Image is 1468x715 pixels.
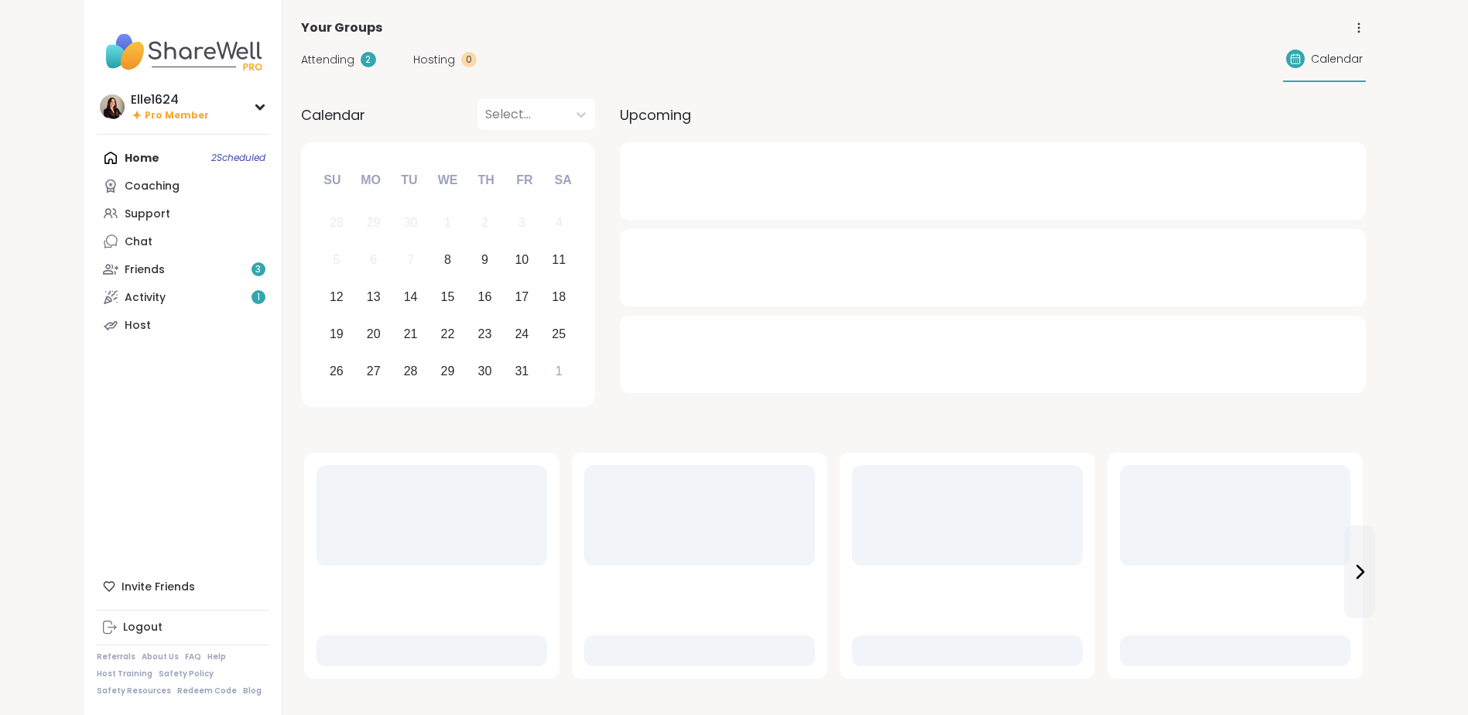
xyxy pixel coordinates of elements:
[468,244,501,277] div: Choose Thursday, October 9th, 2025
[1311,51,1363,67] span: Calendar
[243,686,262,696] a: Blog
[255,263,261,276] span: 3
[318,204,577,389] div: month 2025-10
[357,354,390,388] div: Choose Monday, October 27th, 2025
[431,281,464,314] div: Choose Wednesday, October 15th, 2025
[142,652,179,662] a: About Us
[97,573,269,600] div: Invite Friends
[97,283,269,311] a: Activity1
[478,286,492,307] div: 16
[413,52,455,68] span: Hosting
[370,249,377,270] div: 6
[394,207,427,240] div: Not available Tuesday, September 30th, 2025
[97,652,135,662] a: Referrals
[330,361,344,381] div: 26
[357,281,390,314] div: Choose Monday, October 13th, 2025
[515,286,529,307] div: 17
[125,179,180,194] div: Coaching
[468,281,501,314] div: Choose Thursday, October 16th, 2025
[97,686,171,696] a: Safety Resources
[404,286,418,307] div: 14
[468,354,501,388] div: Choose Thursday, October 30th, 2025
[620,104,691,125] span: Upcoming
[125,207,170,222] div: Support
[185,652,201,662] a: FAQ
[257,291,260,304] span: 1
[515,361,529,381] div: 31
[357,244,390,277] div: Not available Monday, October 6th, 2025
[431,244,464,277] div: Choose Wednesday, October 8th, 2025
[505,281,539,314] div: Choose Friday, October 17th, 2025
[97,255,269,283] a: Friends3
[330,286,344,307] div: 12
[330,212,344,233] div: 28
[468,207,501,240] div: Not available Thursday, October 2nd, 2025
[320,354,354,388] div: Choose Sunday, October 26th, 2025
[481,212,488,233] div: 2
[431,317,464,351] div: Choose Wednesday, October 22nd, 2025
[392,163,426,197] div: Tu
[367,361,381,381] div: 27
[508,163,542,197] div: Fr
[407,249,414,270] div: 7
[478,323,492,344] div: 23
[552,286,566,307] div: 18
[159,669,214,679] a: Safety Policy
[301,104,365,125] span: Calendar
[468,317,501,351] div: Choose Thursday, October 23rd, 2025
[100,94,125,119] img: Elle1624
[207,652,226,662] a: Help
[361,52,376,67] div: 2
[431,354,464,388] div: Choose Wednesday, October 29th, 2025
[354,163,388,197] div: Mo
[552,249,566,270] div: 11
[469,163,503,197] div: Th
[505,354,539,388] div: Choose Friday, October 31st, 2025
[367,323,381,344] div: 20
[301,19,382,37] span: Your Groups
[394,244,427,277] div: Not available Tuesday, October 7th, 2025
[131,91,209,108] div: Elle1624
[394,354,427,388] div: Choose Tuesday, October 28th, 2025
[430,163,464,197] div: We
[97,669,152,679] a: Host Training
[505,207,539,240] div: Not available Friday, October 3rd, 2025
[546,163,580,197] div: Sa
[123,620,163,635] div: Logout
[542,207,576,240] div: Not available Saturday, October 4th, 2025
[505,244,539,277] div: Choose Friday, October 10th, 2025
[542,281,576,314] div: Choose Saturday, October 18th, 2025
[404,212,418,233] div: 30
[301,52,354,68] span: Attending
[357,207,390,240] div: Not available Monday, September 29th, 2025
[330,323,344,344] div: 19
[320,207,354,240] div: Not available Sunday, September 28th, 2025
[542,354,576,388] div: Choose Saturday, November 1st, 2025
[97,311,269,339] a: Host
[97,25,269,79] img: ShareWell Nav Logo
[441,323,455,344] div: 22
[481,249,488,270] div: 9
[441,286,455,307] div: 15
[505,317,539,351] div: Choose Friday, October 24th, 2025
[556,361,563,381] div: 1
[542,244,576,277] div: Choose Saturday, October 11th, 2025
[394,317,427,351] div: Choose Tuesday, October 21st, 2025
[125,290,166,306] div: Activity
[461,52,477,67] div: 0
[320,281,354,314] div: Choose Sunday, October 12th, 2025
[515,249,529,270] div: 10
[404,361,418,381] div: 28
[518,212,525,233] div: 3
[444,249,451,270] div: 8
[145,109,209,122] span: Pro Member
[125,234,152,250] div: Chat
[315,163,349,197] div: Su
[320,244,354,277] div: Not available Sunday, October 5th, 2025
[441,361,455,381] div: 29
[515,323,529,344] div: 24
[367,286,381,307] div: 13
[125,262,165,278] div: Friends
[97,227,269,255] a: Chat
[177,686,237,696] a: Redeem Code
